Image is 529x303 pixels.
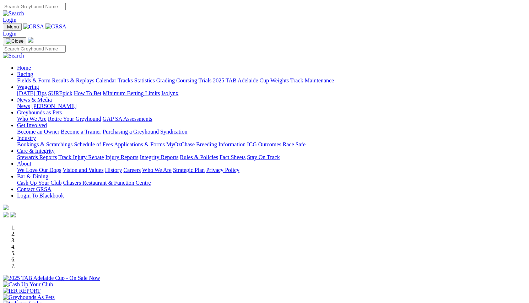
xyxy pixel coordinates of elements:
a: Get Involved [17,122,47,128]
a: Privacy Policy [206,167,239,173]
a: Bar & Dining [17,173,48,179]
img: GRSA [45,23,66,30]
a: Login [3,31,16,37]
a: 2025 TAB Adelaide Cup [213,77,269,83]
div: Care & Integrity [17,154,526,161]
a: Cash Up Your Club [17,180,61,186]
a: Syndication [160,129,187,135]
img: facebook.svg [3,212,9,217]
a: Racing [17,71,33,77]
a: Fields & Form [17,77,50,83]
a: Isolynx [161,90,178,96]
a: Retire Your Greyhound [48,116,101,122]
a: Chasers Restaurant & Function Centre [63,180,151,186]
div: Industry [17,141,526,148]
a: Applications & Forms [114,141,165,147]
a: Rules & Policies [180,154,218,160]
a: Who We Are [17,116,47,122]
a: Schedule of Fees [74,141,113,147]
a: Home [17,65,31,71]
a: History [105,167,122,173]
img: IER REPORT [3,288,41,294]
img: logo-grsa-white.png [3,205,9,210]
img: 2025 TAB Adelaide Cup - On Sale Now [3,275,100,281]
a: Become an Owner [17,129,59,135]
a: Grading [156,77,175,83]
input: Search [3,3,66,10]
a: Weights [270,77,289,83]
a: Greyhounds as Pets [17,109,62,115]
img: Search [3,10,24,17]
a: Calendar [96,77,116,83]
a: Track Maintenance [290,77,334,83]
a: SUREpick [48,90,72,96]
a: Login [3,17,16,23]
a: About [17,161,31,167]
a: Results & Replays [52,77,94,83]
a: Stay On Track [247,154,280,160]
a: Login To Blackbook [17,193,64,199]
a: Injury Reports [105,154,138,160]
a: Bookings & Scratchings [17,141,72,147]
a: [DATE] Tips [17,90,47,96]
div: Racing [17,77,526,84]
a: Wagering [17,84,39,90]
a: Coursing [176,77,197,83]
img: GRSA [23,23,44,30]
a: We Love Our Dogs [17,167,61,173]
a: Integrity Reports [140,154,178,160]
a: MyOzChase [166,141,195,147]
a: Who We Are [142,167,172,173]
input: Search [3,45,66,53]
a: Stewards Reports [17,154,57,160]
a: News & Media [17,97,52,103]
a: News [17,103,30,109]
img: Cash Up Your Club [3,281,53,288]
a: How To Bet [74,90,102,96]
a: Statistics [134,77,155,83]
a: Fact Sheets [220,154,245,160]
div: News & Media [17,103,526,109]
a: Contact GRSA [17,186,51,192]
img: Greyhounds As Pets [3,294,55,301]
a: Careers [123,167,141,173]
a: ICG Outcomes [247,141,281,147]
a: Care & Integrity [17,148,55,154]
a: Trials [198,77,211,83]
a: GAP SA Assessments [103,116,152,122]
a: [PERSON_NAME] [31,103,76,109]
a: Industry [17,135,36,141]
a: Track Injury Rebate [58,154,104,160]
a: Race Safe [282,141,305,147]
button: Toggle navigation [3,23,22,31]
div: Wagering [17,90,526,97]
a: Vision and Values [63,167,103,173]
div: About [17,167,526,173]
a: Strategic Plan [173,167,205,173]
span: Menu [7,24,19,29]
div: Greyhounds as Pets [17,116,526,122]
img: Search [3,53,24,59]
div: Get Involved [17,129,526,135]
img: twitter.svg [10,212,16,217]
a: Purchasing a Greyhound [103,129,159,135]
a: Become a Trainer [61,129,101,135]
a: Minimum Betting Limits [103,90,160,96]
a: Tracks [118,77,133,83]
div: Bar & Dining [17,180,526,186]
button: Toggle navigation [3,37,26,45]
a: Breeding Information [196,141,245,147]
img: logo-grsa-white.png [28,37,33,43]
img: Close [6,38,23,44]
